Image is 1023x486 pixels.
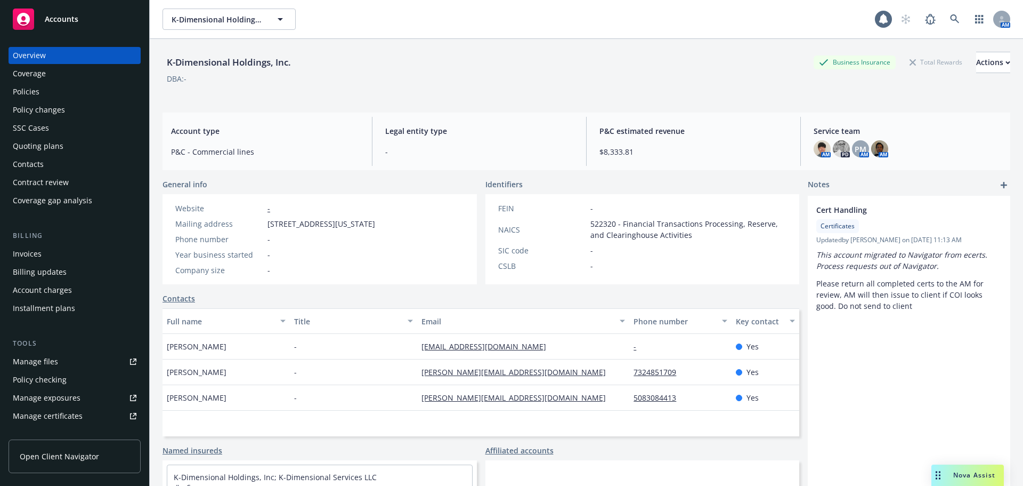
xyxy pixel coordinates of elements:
span: Notes [808,179,830,192]
span: General info [163,179,207,190]
span: Legal entity type [385,125,573,137]
div: Business Insurance [814,55,896,69]
span: - [267,234,270,245]
div: FEIN [498,203,586,214]
div: Billing [9,230,141,241]
button: K-Dimensional Holdings, Inc. [163,9,296,30]
a: Policy changes [9,101,141,118]
span: Updated by [PERSON_NAME] on [DATE] 11:13 AM [816,235,1002,245]
div: NAICS [498,224,586,235]
a: Named insureds [163,445,222,456]
div: Manage files [13,353,58,370]
div: Policy checking [13,371,67,388]
p: Please return all completed certs to the AM for review, AM will then issue to client if COI looks... [816,278,1002,312]
a: Contract review [9,174,141,191]
a: Search [944,9,965,30]
div: Phone number [175,234,263,245]
span: Cert Handling [816,204,974,216]
a: Report a Bug [920,9,941,30]
span: - [267,249,270,260]
div: Coverage [13,65,46,82]
span: [PERSON_NAME] [167,367,226,378]
a: Manage files [9,353,141,370]
a: Billing updates [9,264,141,281]
button: Phone number [629,308,731,334]
span: PM [855,144,866,155]
a: 7324851709 [634,367,685,377]
a: K-Dimensional Holdings, Inc; K-Dimensional Services LLC [174,472,377,482]
span: [PERSON_NAME] [167,392,226,403]
img: photo [833,140,850,157]
div: Mailing address [175,218,263,229]
div: SSC Cases [13,119,49,137]
div: SIC code [498,245,586,256]
button: Full name [163,308,290,334]
div: Manage certificates [13,408,83,425]
a: Start snowing [895,9,916,30]
div: Manage claims [13,426,67,443]
span: - [294,392,297,403]
span: Yes [746,392,759,403]
img: photo [814,140,831,157]
button: Title [290,308,417,334]
span: [STREET_ADDRESS][US_STATE] [267,218,375,229]
a: Contacts [9,156,141,173]
button: Nova Assist [931,465,1004,486]
div: Website [175,203,263,214]
a: Invoices [9,245,141,262]
div: Actions [976,52,1010,73]
a: Manage claims [9,426,141,443]
a: Installment plans [9,300,141,317]
div: Full name [167,316,274,327]
span: P&C - Commercial lines [171,146,359,157]
a: - [267,203,270,213]
a: Affiliated accounts [485,445,554,456]
a: SSC Cases [9,119,141,137]
div: Coverage gap analysis [13,192,92,209]
div: Overview [13,47,46,64]
div: Company size [175,265,263,276]
div: Policies [13,83,39,100]
span: - [294,367,297,378]
span: Yes [746,367,759,378]
button: Email [417,308,629,334]
a: Coverage [9,65,141,82]
span: Service team [814,125,1002,137]
span: Account type [171,125,359,137]
a: [PERSON_NAME][EMAIL_ADDRESS][DOMAIN_NAME] [421,367,614,377]
div: Title [294,316,401,327]
div: Drag to move [931,465,945,486]
span: Open Client Navigator [20,451,99,462]
div: Policy changes [13,101,65,118]
img: photo [871,140,888,157]
span: - [590,260,593,272]
div: Year business started [175,249,263,260]
span: Certificates [821,221,855,231]
span: 522320 - Financial Transactions Processing, Reserve, and Clearinghouse Activities [590,218,787,241]
span: Accounts [45,15,78,23]
a: - [634,341,645,352]
a: Switch app [969,9,990,30]
a: Coverage gap analysis [9,192,141,209]
span: - [385,146,573,157]
a: Manage certificates [9,408,141,425]
span: - [590,245,593,256]
a: Manage exposures [9,389,141,407]
a: Overview [9,47,141,64]
a: add [997,179,1010,192]
div: Manage exposures [13,389,80,407]
div: Email [421,316,613,327]
span: P&C estimated revenue [599,125,787,137]
span: - [294,341,297,352]
span: - [590,203,593,214]
span: [PERSON_NAME] [167,341,226,352]
div: Key contact [736,316,783,327]
div: Total Rewards [904,55,968,69]
button: Actions [976,52,1010,73]
div: Installment plans [13,300,75,317]
a: [EMAIL_ADDRESS][DOMAIN_NAME] [421,341,555,352]
span: $8,333.81 [599,146,787,157]
div: Cert HandlingCertificatesUpdatedby [PERSON_NAME] on [DATE] 11:13 AMThis account migrated to Navig... [808,196,1010,320]
div: Account charges [13,282,72,299]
